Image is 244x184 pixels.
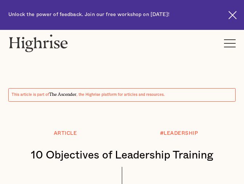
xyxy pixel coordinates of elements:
div: Article [54,131,77,136]
img: Highrise logo [8,34,68,52]
span: This article is part of [12,93,49,97]
h1: 10 Objectives of Leadership Training [16,149,228,161]
span: , the Highrise platform for articles and resources. [76,93,165,97]
span: The Ascender [49,91,76,96]
img: Cross icon [228,11,237,19]
div: #LEADERSHIP [160,131,198,136]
